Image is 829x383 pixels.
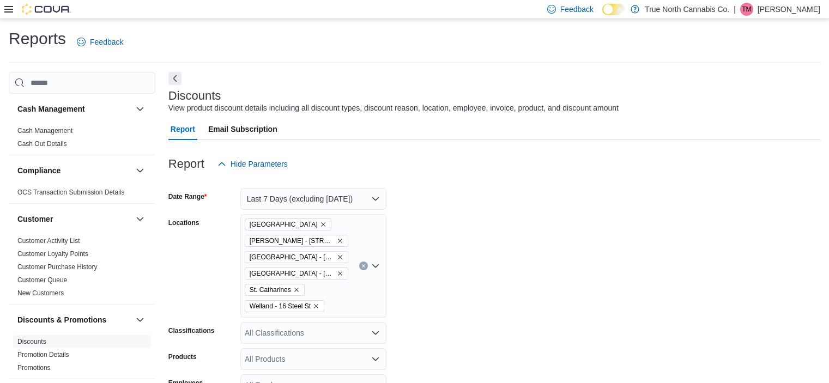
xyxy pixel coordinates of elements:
[245,218,331,230] span: Fort Erie
[17,263,98,271] a: Customer Purchase History
[245,284,305,296] span: St. Catharines
[17,338,46,345] a: Discounts
[320,221,326,228] button: Remove Fort Erie from selection in this group
[245,235,348,247] span: Hamilton - 326 Ottawa St N
[313,303,319,309] button: Remove Welland - 16 Steel St from selection in this group
[231,159,288,169] span: Hide Parameters
[171,118,195,140] span: Report
[17,126,72,135] span: Cash Management
[371,329,380,337] button: Open list of options
[22,4,71,15] img: Cova
[17,276,67,284] a: Customer Queue
[758,3,820,16] p: [PERSON_NAME]
[17,104,85,114] h3: Cash Management
[17,139,67,148] span: Cash Out Details
[9,335,155,379] div: Discounts & Promotions
[17,214,131,224] button: Customer
[17,250,88,258] a: Customer Loyalty Points
[17,188,125,197] span: OCS Transaction Submission Details
[17,237,80,245] a: Customer Activity List
[17,350,69,359] span: Promotion Details
[17,165,60,176] h3: Compliance
[734,3,736,16] p: |
[134,102,147,115] button: Cash Management
[17,165,131,176] button: Compliance
[17,289,64,297] a: New Customers
[742,3,751,16] span: TM
[17,236,80,245] span: Customer Activity List
[168,218,199,227] label: Locations
[134,164,147,177] button: Compliance
[250,219,318,230] span: [GEOGRAPHIC_DATA]
[134,212,147,226] button: Customer
[337,270,343,277] button: Remove Port Colborne - 349 King st from selection in this group
[250,284,291,295] span: St. Catharines
[72,31,128,53] a: Feedback
[17,289,64,297] span: New Customers
[250,252,335,263] span: [GEOGRAPHIC_DATA] - [STREET_ADDRESS]
[250,301,311,312] span: Welland - 16 Steel St
[645,3,729,16] p: True North Cannabis Co.
[168,89,221,102] h3: Discounts
[245,251,348,263] span: Niagara Falls - 4695 Queen St
[245,268,348,279] span: Port Colborne - 349 King st
[168,352,197,361] label: Products
[17,363,51,372] span: Promotions
[17,364,51,372] a: Promotions
[250,235,335,246] span: [PERSON_NAME] - [STREET_ADDRESS]
[9,28,66,50] h1: Reports
[602,4,625,15] input: Dark Mode
[371,355,380,363] button: Open list of options
[359,262,368,270] button: Clear input
[168,192,207,201] label: Date Range
[17,314,106,325] h3: Discounts & Promotions
[168,326,215,335] label: Classifications
[9,186,155,203] div: Compliance
[9,124,155,155] div: Cash Management
[250,268,335,279] span: [GEOGRAPHIC_DATA] - [STREET_ADDRESS]
[17,104,131,114] button: Cash Management
[17,140,67,148] a: Cash Out Details
[17,337,46,346] span: Discounts
[168,157,204,171] h3: Report
[371,262,380,270] button: Open list of options
[17,127,72,135] a: Cash Management
[337,238,343,244] button: Remove Hamilton - 326 Ottawa St N from selection in this group
[560,4,594,15] span: Feedback
[17,214,53,224] h3: Customer
[602,15,603,16] span: Dark Mode
[168,72,181,85] button: Next
[337,254,343,260] button: Remove Niagara Falls - 4695 Queen St from selection in this group
[17,314,131,325] button: Discounts & Promotions
[240,188,386,210] button: Last 7 Days (excluding [DATE])
[9,234,155,304] div: Customer
[134,313,147,326] button: Discounts & Promotions
[213,153,292,175] button: Hide Parameters
[17,351,69,358] a: Promotion Details
[245,300,324,312] span: Welland - 16 Steel St
[293,287,300,293] button: Remove St. Catharines from selection in this group
[740,3,753,16] div: Tarryn Marr
[208,118,277,140] span: Email Subscription
[90,37,123,47] span: Feedback
[168,102,619,114] div: View product discount details including all discount types, discount reason, location, employee, ...
[17,189,125,196] a: OCS Transaction Submission Details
